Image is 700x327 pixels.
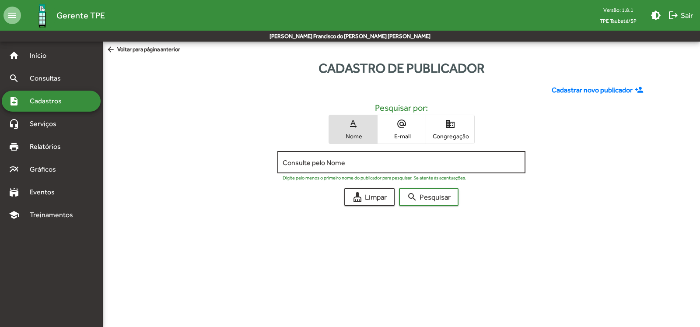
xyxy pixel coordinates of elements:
span: Congregação [428,132,472,140]
mat-icon: school [9,210,19,220]
mat-icon: stadium [9,187,19,197]
mat-icon: multiline_chart [9,164,19,175]
span: Consultas [24,73,72,84]
mat-hint: Digite pelo menos o primeiro nome do publicador para pesquisar. Se atente às acentuações. [283,175,466,180]
span: Gráficos [24,164,68,175]
mat-icon: menu [3,7,21,24]
mat-icon: search [9,73,19,84]
button: E-mail [378,115,426,144]
h5: Pesquisar por: [161,102,643,113]
mat-icon: search [407,192,417,202]
mat-icon: cleaning_services [352,192,363,202]
div: Cadastro de publicador [103,58,700,78]
a: Gerente TPE [21,1,105,30]
span: E-mail [380,132,423,140]
span: Cadastrar novo publicador [552,85,633,95]
button: Congregação [426,115,474,144]
span: Voltar para página anterior [106,45,180,55]
mat-icon: home [9,50,19,61]
mat-icon: text_rotation_none [348,119,358,129]
span: Sair [668,7,693,23]
mat-icon: logout [668,10,679,21]
mat-icon: headset_mic [9,119,19,129]
span: Nome [331,132,375,140]
mat-icon: alternate_email [396,119,407,129]
span: TPE Taubaté/SP [593,15,644,26]
button: Sair [665,7,696,23]
mat-icon: print [9,141,19,152]
span: Eventos [24,187,66,197]
span: Gerente TPE [56,8,105,22]
button: Nome [329,115,377,144]
span: Relatórios [24,141,72,152]
span: Início [24,50,59,61]
span: Pesquisar [407,189,451,205]
div: Versão: 1.8.1 [593,4,644,15]
mat-icon: person_add [635,85,646,95]
span: Treinamentos [24,210,84,220]
span: Limpar [352,189,387,205]
mat-icon: brightness_medium [651,10,661,21]
span: Serviços [24,119,68,129]
mat-icon: note_add [9,96,19,106]
img: Logo [28,1,56,30]
mat-icon: arrow_back [106,45,117,55]
button: Pesquisar [399,188,458,206]
mat-icon: domain [445,119,455,129]
button: Limpar [344,188,395,206]
span: Cadastros [24,96,73,106]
